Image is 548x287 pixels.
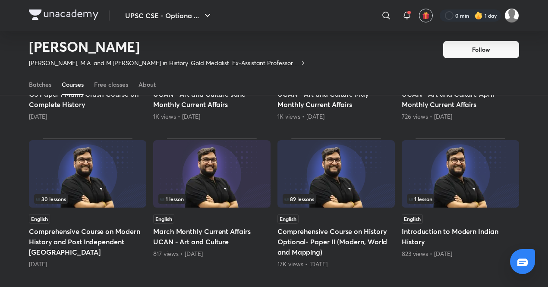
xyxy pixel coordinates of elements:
h5: GS Paper I Mains Crash Course on Complete History [29,89,146,110]
div: March Monthly Current Affairs UCAN - Art and Culture [153,138,271,268]
div: infosection [158,194,265,204]
span: 1 lesson [160,196,184,202]
img: avatar [422,12,430,19]
a: Courses [62,74,84,95]
img: Thumbnail [277,140,395,208]
span: Follow [472,45,490,54]
div: 817 views • 5 months ago [153,249,271,258]
h5: Comprehensive Course on Modern History and Post Independent [GEOGRAPHIC_DATA] [29,226,146,257]
img: Thumbnail [153,140,271,208]
button: UPSC CSE - Optiona ... [120,7,218,24]
a: Free classes [94,74,128,95]
button: avatar [419,9,433,22]
p: [PERSON_NAME], M.A. and M.[PERSON_NAME] in History. Gold Medalist. Ex-Assistant Professor at DU. ... [29,59,299,67]
h2: [PERSON_NAME] [29,38,306,55]
div: Batches [29,80,51,89]
h5: UCAN - Art and Culture June Monthly Current Affairs [153,89,271,110]
img: Thumbnail [29,140,146,208]
span: English [402,214,423,224]
img: Thumbnail [402,140,519,208]
h5: March Monthly Current Affairs UCAN - Art and Culture [153,226,271,247]
div: 823 views • 6 months ago [402,249,519,258]
div: infosection [407,194,514,204]
div: left [407,194,514,204]
div: infosection [283,194,390,204]
div: infocontainer [34,194,141,204]
h5: Comprehensive Course on History Optional- Paper II (Modern, World and Mapping) [277,226,395,257]
span: 1 lesson [409,196,432,202]
div: left [283,194,390,204]
div: infocontainer [158,194,265,204]
div: left [158,194,265,204]
div: 726 views • 4 months ago [402,112,519,121]
div: left [34,194,141,204]
div: 1K views • 3 months ago [277,112,395,121]
div: Comprehensive Course on History Optional- Paper II (Modern, World and Mapping) [277,138,395,268]
a: Company Logo [29,9,98,22]
h5: Introduction to Modern Indian History [402,226,519,247]
div: infocontainer [283,194,390,204]
span: 30 lessons [36,196,66,202]
a: About [139,74,156,95]
h5: UCAN - Art and Culture May Monthly Current Affairs [277,89,395,110]
div: 1K views • 2 months ago [153,112,271,121]
div: About [139,80,156,89]
div: 17K views • 5 months ago [277,260,395,268]
div: Introduction to Modern Indian History [402,138,519,268]
div: infocontainer [407,194,514,204]
div: 4 months ago [29,260,146,268]
span: English [29,214,50,224]
img: Gaurav Chauhan [504,8,519,23]
div: 1 month ago [29,112,146,121]
div: Courses [62,80,84,89]
div: Comprehensive Course on Modern History and Post Independent India [29,138,146,268]
div: Free classes [94,80,128,89]
span: 89 lessons [284,196,314,202]
a: Batches [29,74,51,95]
div: infosection [34,194,141,204]
img: Company Logo [29,9,98,20]
img: streak [474,11,483,20]
span: English [153,214,174,224]
button: Follow [443,41,519,58]
h5: UCAN - Art and Culture April Monthly Current Affairs [402,89,519,110]
span: English [277,214,299,224]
